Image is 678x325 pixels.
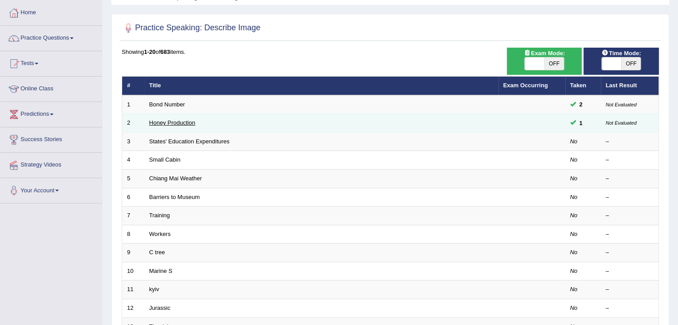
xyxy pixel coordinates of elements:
a: States' Education Expenditures [149,138,230,145]
b: 683 [160,49,170,55]
th: Last Result [601,77,659,95]
div: – [606,267,654,276]
td: 6 [122,188,144,207]
div: Show exams occurring in exams [507,48,582,75]
div: – [606,175,654,183]
a: Marine S [149,268,173,274]
div: – [606,193,654,202]
div: – [606,138,654,146]
em: No [570,138,578,145]
div: – [606,304,654,313]
th: # [122,77,144,95]
a: Jurassic [149,305,171,311]
td: 4 [122,151,144,170]
a: kyiv [149,286,159,292]
em: No [570,268,578,274]
a: Training [149,212,170,219]
span: You can still take this question [576,100,586,109]
em: No [570,249,578,256]
td: 3 [122,132,144,151]
a: Home [0,0,102,23]
b: 1-20 [144,49,156,55]
a: Tests [0,51,102,73]
a: Bond Number [149,101,185,108]
em: No [570,194,578,200]
div: – [606,230,654,239]
div: Showing of items. [122,48,659,56]
td: 11 [122,280,144,299]
div: – [606,285,654,294]
td: 7 [122,207,144,225]
a: Honey Production [149,119,195,126]
a: Your Account [0,178,102,200]
td: 10 [122,262,144,280]
a: Barriers to Museum [149,194,200,200]
th: Title [144,77,498,95]
a: Chiang Mai Weather [149,175,202,182]
small: Not Evaluated [606,102,637,107]
td: 9 [122,244,144,262]
a: C tree [149,249,165,256]
a: Workers [149,231,171,237]
h2: Practice Speaking: Describe Image [122,21,260,35]
em: No [570,156,578,163]
em: No [570,286,578,292]
td: 8 [122,225,144,244]
a: Practice Questions [0,26,102,48]
a: Predictions [0,102,102,124]
a: Online Class [0,77,102,99]
td: 12 [122,299,144,317]
div: – [606,156,654,164]
span: OFF [544,57,564,70]
th: Taken [565,77,601,95]
small: Not Evaluated [606,120,637,126]
span: Time Mode: [598,49,645,58]
div: – [606,248,654,257]
a: Strategy Videos [0,153,102,175]
span: OFF [621,57,641,70]
span: Exam Mode: [520,49,568,58]
a: Success Stories [0,127,102,150]
a: Exam Occurring [503,82,548,89]
span: You can still take this question [576,118,586,128]
em: No [570,212,578,219]
td: 5 [122,170,144,188]
td: 2 [122,114,144,133]
td: 1 [122,95,144,114]
em: No [570,231,578,237]
em: No [570,175,578,182]
em: No [570,305,578,311]
a: Small Cabin [149,156,181,163]
div: – [606,211,654,220]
